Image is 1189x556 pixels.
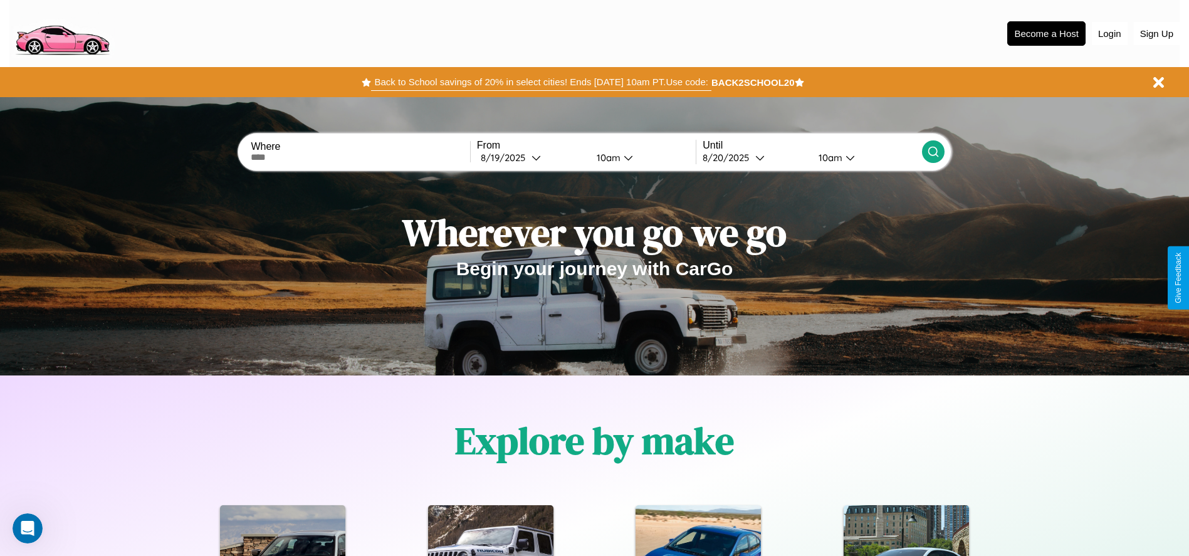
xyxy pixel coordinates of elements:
[371,73,711,91] button: Back to School savings of 20% in select cities! Ends [DATE] 10am PT.Use code:
[1134,22,1180,45] button: Sign Up
[1174,253,1183,303] div: Give Feedback
[251,141,469,152] label: Where
[812,152,846,164] div: 10am
[809,151,922,164] button: 10am
[477,140,696,151] label: From
[13,513,43,543] iframe: Intercom live chat
[455,415,734,466] h1: Explore by make
[481,152,532,164] div: 8 / 19 / 2025
[587,151,696,164] button: 10am
[9,6,115,58] img: logo
[477,151,587,164] button: 8/19/2025
[703,140,921,151] label: Until
[1092,22,1128,45] button: Login
[1007,21,1086,46] button: Become a Host
[590,152,624,164] div: 10am
[703,152,755,164] div: 8 / 20 / 2025
[711,77,795,88] b: BACK2SCHOOL20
